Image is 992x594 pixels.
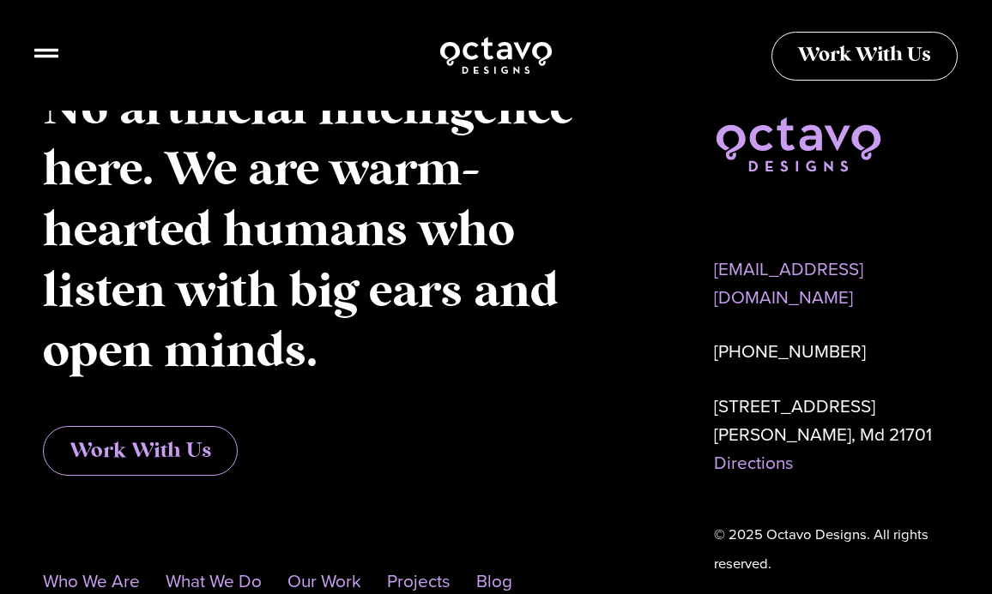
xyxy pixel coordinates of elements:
[714,450,794,476] a: Directions
[43,426,238,476] a: Work With Us
[714,393,949,478] p: [STREET_ADDRESS] [PERSON_NAME], Md 21701
[714,520,949,578] div: © 2025 Octavo Designs. All rights reserved.
[439,34,553,76] img: Octavo Designs Logo in White
[70,441,211,461] span: Work With Us
[798,46,931,66] span: Work With Us
[714,256,863,310] a: [EMAIL_ADDRESS][DOMAIN_NAME]
[771,32,958,81] a: Work With Us
[43,80,611,383] p: No artificial intelligence here. We are warm-hearted humans who listen with big ears and open minds.
[714,338,949,366] p: [PHONE_NUMBER]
